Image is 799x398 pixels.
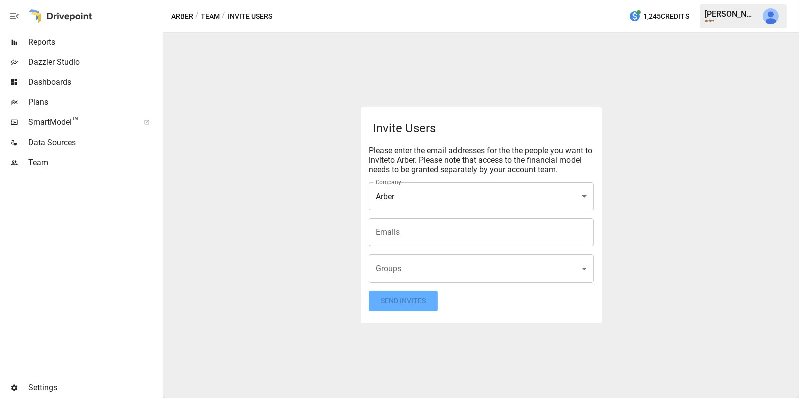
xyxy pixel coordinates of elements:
[763,8,779,24] img: Julie Wilton
[201,10,220,23] button: Team
[28,116,133,128] span: SmartModel
[195,10,199,23] div: /
[72,115,79,127] span: ™
[171,10,193,23] button: Arber
[373,119,594,138] p: Invite Users
[369,146,594,174] div: Please enter the email addresses for the the people you want to invite to Arber . Please note tha...
[28,157,161,169] span: Team
[28,36,161,48] span: Reports
[222,10,225,23] div: /
[705,9,757,19] div: [PERSON_NAME]
[28,96,161,108] span: Plans
[625,7,693,26] button: 1,245Credits
[28,382,161,394] span: Settings
[28,56,161,68] span: Dazzler Studio
[705,19,757,23] div: Arber
[28,76,161,88] span: Dashboards
[28,137,161,149] span: Data Sources
[369,182,594,210] div: Arber
[376,178,401,186] label: Company
[643,10,689,23] span: 1,245 Credits
[757,2,785,30] button: Julie Wilton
